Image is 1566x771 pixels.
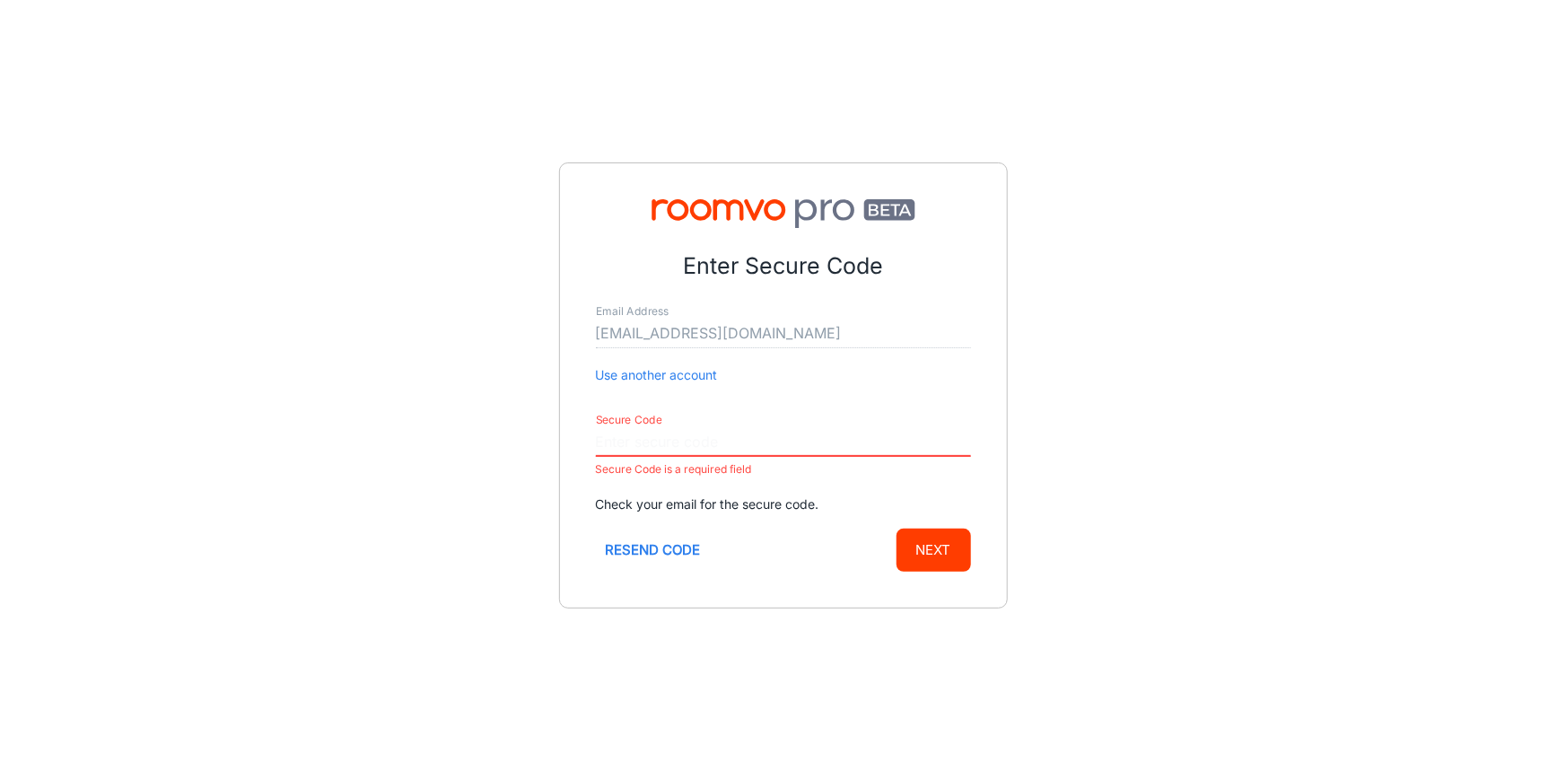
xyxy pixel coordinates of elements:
[596,428,971,457] input: Enter secure code
[596,199,971,228] img: Roomvo PRO Beta
[596,365,718,385] button: Use another account
[596,459,971,480] p: Secure Code is a required field
[897,529,971,572] button: Next
[596,529,711,572] button: Resend code
[596,320,971,348] input: myname@example.com
[596,250,971,284] p: Enter Secure Code
[596,304,669,320] label: Email Address
[596,413,662,428] label: Secure Code
[596,495,971,514] p: Check your email for the secure code.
